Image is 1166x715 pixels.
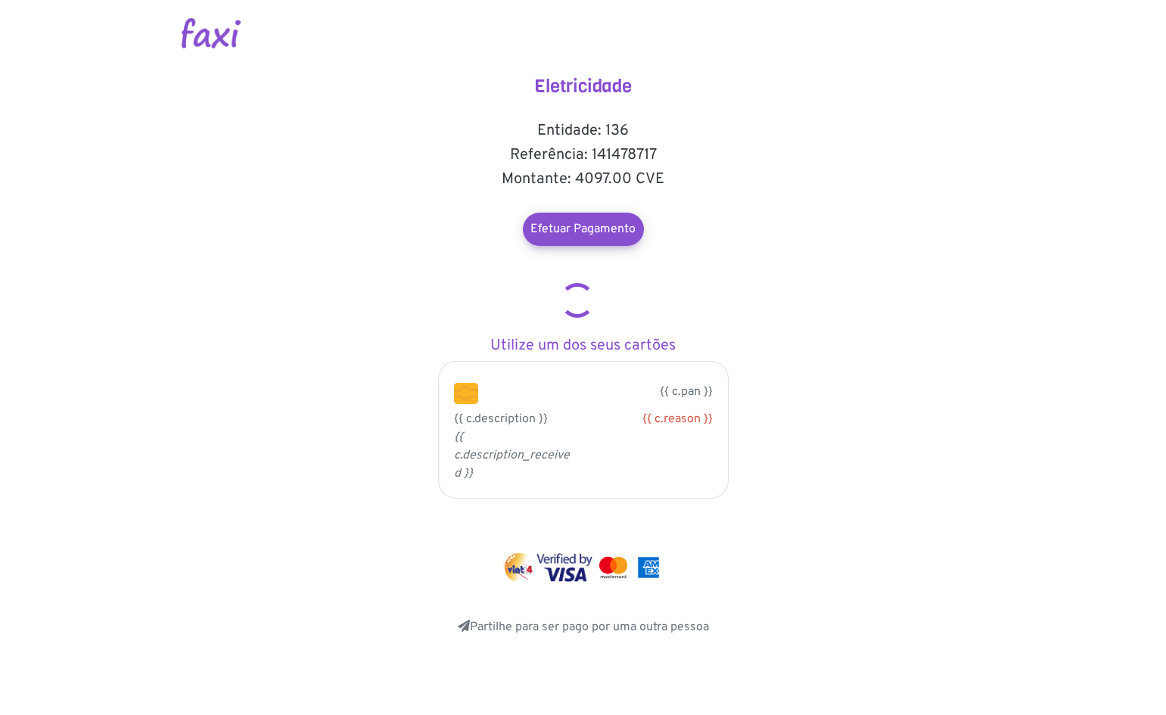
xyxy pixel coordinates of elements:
[454,412,548,427] span: {{ c.description }}
[454,430,570,481] i: {{ c.description_received }}
[454,383,478,404] img: chip.png
[523,213,644,246] a: Efetuar Pagamento
[432,170,735,188] h5: Montante: 4097.00 CVE
[458,620,709,635] a: Partilhe para ser pago por uma outra pessoa
[432,76,735,98] h4: Eletricidade
[595,553,630,582] img: mastercard
[503,553,533,582] img: vinti4
[536,553,593,582] img: visa
[432,122,735,140] h5: Entidade: 136
[432,146,735,164] h5: Referência: 141478717
[432,337,735,355] h5: Utilize um dos seus cartões
[501,383,713,401] p: {{ c.pan }}
[634,553,663,582] img: mastercard
[595,410,713,428] div: {{ c.reason }}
